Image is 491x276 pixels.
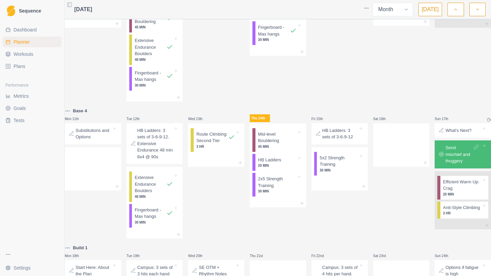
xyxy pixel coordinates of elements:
p: 40 MIN [135,57,173,62]
p: Fri 22nd [311,253,332,258]
a: Tests [3,115,62,126]
p: Fingerboard - Max hangs [135,70,166,83]
span: Dashboard [13,26,37,33]
p: HB Ladders: 3 sets of 3-6-9-12. Extensive Endurance 48 min 8x4 @ 90s [137,127,173,160]
p: Tue 12th [127,116,147,121]
a: Plans [3,61,62,72]
p: Wed 20th [188,253,208,258]
div: Route Climbing: Second Tier3 HR [191,128,242,152]
p: Thu 14th [250,114,270,122]
div: Fingerboard - Max hangs30 MIN [129,67,180,91]
p: 30 MIN [258,189,297,194]
p: 5x2 Strength Training [320,155,358,168]
p: 30 MIN [320,168,358,173]
p: 3 HR [196,144,235,149]
div: Anti-Style Climbing3 HR [437,202,488,219]
div: What's Next? [435,123,491,138]
p: Sat 23rd [373,253,393,258]
p: Substitutions and Options [76,127,112,140]
p: 30 MIN [135,83,173,88]
p: 45 MIN [258,144,297,149]
p: 20 MIN [258,163,297,168]
p: Route Climbing: Second Tier [196,131,228,144]
p: 30 MIN [258,37,297,42]
p: Fri 15th [311,116,332,121]
p: 3 HR [443,211,482,216]
span: Workouts [13,51,33,57]
div: HB Ladders: 3 sets of 3-6-9-12 [311,123,368,144]
p: Send mischief and thuggery [445,144,472,164]
div: Mid-level Bouldering45 MIN [129,9,180,32]
div: Efficient Warm Up: Crag20 MIN [437,176,488,200]
p: Extensive Endurance Boulders [135,37,166,57]
div: Send mischief and thuggery [435,140,491,168]
div: Performance [3,80,62,91]
p: Mon 18th [65,253,85,258]
img: Logo [7,5,15,17]
a: LogoSequence [3,3,62,19]
p: 45 MIN [135,25,173,30]
p: Anti-Style Climbing [443,204,480,211]
p: Extensive Endurance Boulders [135,174,166,194]
a: Metrics [3,91,62,101]
span: Tests [13,117,25,124]
span: Metrics [13,93,29,99]
button: [DATE] [418,3,442,16]
p: Build 1 [73,245,87,251]
div: HB Ladders: 3 sets of 3-6-9-12. Extensive Endurance 48 min 8x4 @ 90s [127,123,183,164]
p: Fingerboard - Max hangs [258,24,290,37]
a: Workouts [3,49,62,60]
p: 30 MIN [135,220,173,225]
span: Plans [13,63,25,70]
p: Thu 21st [250,253,270,258]
p: 2x5 Strength Training [258,176,297,189]
p: Sat 16th [373,116,393,121]
div: Mid-level Bouldering45 MIN [252,128,303,152]
p: Wed 13th [188,116,208,121]
div: 2x5 Strength Training30 MIN [252,173,303,197]
a: Goals [3,103,62,114]
p: Mid-level Bouldering [258,131,297,144]
div: Extensive Endurance Boulders40 MIN [129,171,180,202]
p: 20 MIN [443,192,482,197]
a: Dashboard [3,24,62,35]
p: Fingerboard - Max hangs [135,207,166,220]
a: Planner [3,37,62,47]
div: Fingerboard - Max hangs30 MIN [129,204,180,228]
button: Settings [3,262,62,273]
div: 5x2 Strength Training30 MIN [314,152,365,176]
p: HB Ladders [258,157,281,163]
p: What's Next? [445,127,471,134]
p: Tue 19th [127,253,147,258]
div: HB Ladders20 MIN [252,154,303,171]
span: Planner [13,39,30,45]
p: HB Ladders: 3 sets of 3-6-9-12 [322,127,358,140]
p: Mon 11th [65,116,85,121]
p: Sun 24th [435,253,455,258]
p: Base 4 [73,108,87,114]
span: [DATE] [74,5,92,14]
span: Goals [13,105,26,112]
p: 40 MIN [135,194,173,199]
p: Efficient Warm Up: Crag [443,179,482,192]
div: Extensive Endurance Boulders40 MIN [129,34,180,65]
span: Sequence [19,8,41,13]
div: Substitutions and Options [65,123,121,144]
div: Fingerboard - Max hangs30 MIN [252,21,303,45]
p: Sun 17th [435,116,455,121]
